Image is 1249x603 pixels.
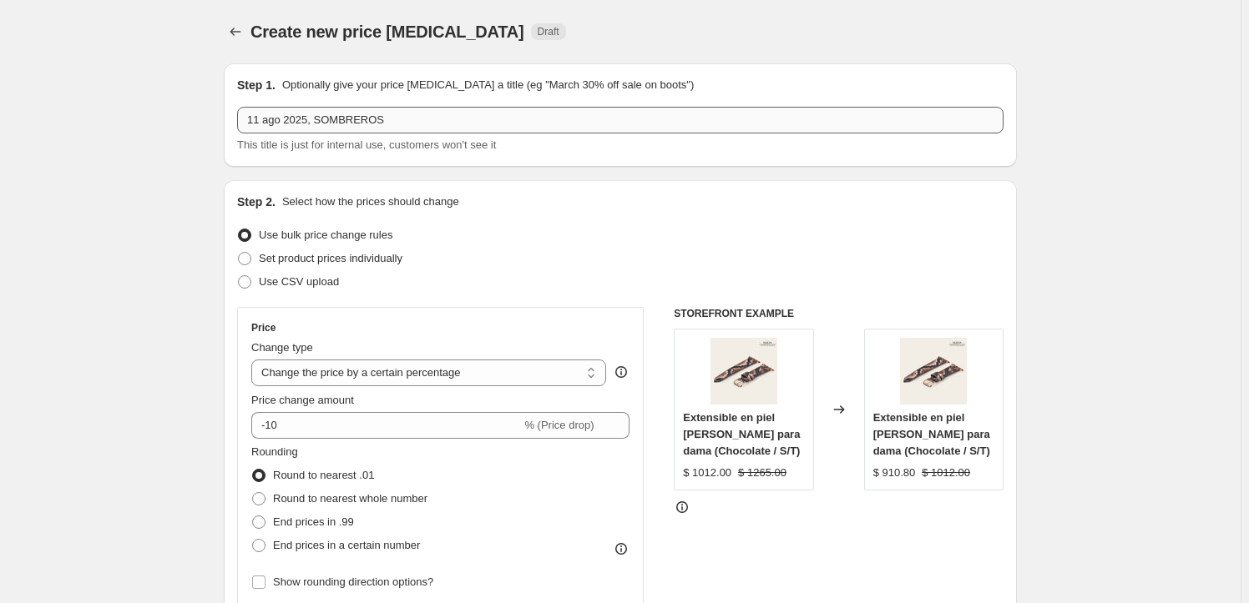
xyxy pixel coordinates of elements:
[251,341,313,354] span: Change type
[538,25,559,38] span: Draft
[922,465,970,481] strike: $ 1012.00
[273,492,427,505] span: Round to nearest whole number
[873,465,916,481] div: $ 910.80
[224,20,247,43] button: Price change jobs
[237,138,496,151] span: This title is just for internal use, customers won't see it
[250,23,524,41] span: Create new price [MEDICAL_DATA]
[237,107,1004,133] input: 30% off holiday sale
[251,445,298,458] span: Rounding
[873,411,990,457] span: Extensible en piel [PERSON_NAME] para dama (Chocolate / S/T)
[273,469,374,481] span: Round to nearest .01
[524,419,594,431] span: % (Price drop)
[683,411,800,457] span: Extensible en piel [PERSON_NAME] para dama (Chocolate / S/T)
[259,275,339,288] span: Use CSV upload
[251,394,354,406] span: Price change amount
[710,338,777,405] img: XDM06PI_CHOCO-piton-extensible-00_80x.jpg
[613,364,630,380] div: help
[273,575,433,588] span: Show rounding direction options?
[282,77,694,93] p: Optionally give your price [MEDICAL_DATA] a title (eg "March 30% off sale on boots")
[900,338,967,405] img: XDM06PI_CHOCO-piton-extensible-00_80x.jpg
[237,77,276,93] h2: Step 1.
[251,321,276,334] h3: Price
[674,307,1004,320] h6: STOREFRONT EXAMPLE
[282,193,459,210] p: Select how the prices should change
[259,229,392,241] span: Use bulk price change rules
[273,539,420,551] span: End prices in a certain number
[259,252,402,264] span: Set product prices individually
[738,465,786,481] strike: $ 1265.00
[683,465,731,481] div: $ 1012.00
[237,193,276,210] h2: Step 2.
[273,515,354,528] span: End prices in .99
[251,412,521,439] input: -15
